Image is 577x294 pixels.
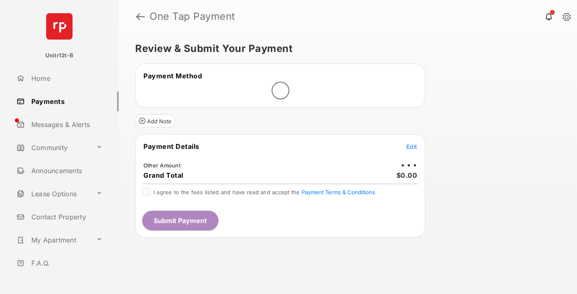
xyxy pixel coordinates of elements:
[150,12,235,21] strong: One Tap Payment
[13,184,93,204] a: Lease Options
[302,189,375,195] button: I agree to the fees listed and have read and accept the
[13,230,93,250] a: My Apartment
[135,44,554,54] h5: Review & Submit Your Payment
[13,115,119,134] a: Messages & Alerts
[135,114,175,127] button: Add Note
[13,253,119,273] a: F.A.Q.
[396,171,418,179] span: $0.00
[45,52,73,60] p: Unitr12t-B
[406,142,417,151] button: Edit
[142,211,218,230] button: Submit Payment
[406,143,417,150] span: Edit
[13,161,119,181] a: Announcements
[13,92,119,111] a: Payments
[13,207,119,227] a: Contact Property
[143,171,183,179] span: Grand Total
[13,68,119,88] a: Home
[143,162,181,169] td: Other Amount
[46,13,73,40] img: svg+xml;base64,PHN2ZyB4bWxucz0iaHR0cDovL3d3dy53My5vcmcvMjAwMC9zdmciIHdpZHRoPSI2NCIgaGVpZ2h0PSI2NC...
[13,138,93,158] a: Community
[143,142,199,151] span: Payment Details
[143,72,202,80] span: Payment Method
[154,189,375,195] span: I agree to the fees listed and have read and accept the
